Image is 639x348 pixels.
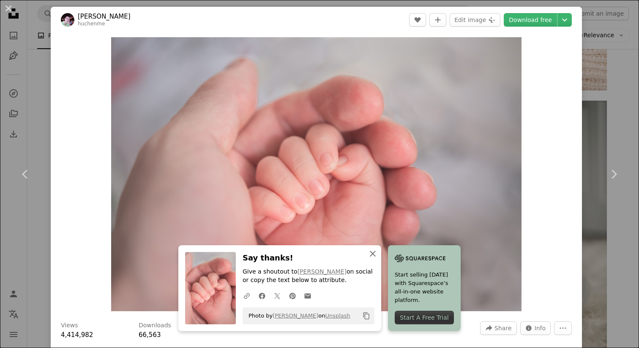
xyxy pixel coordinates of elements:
[395,271,454,304] span: Start selling [DATE] with Squarespace’s all-in-one website platform.
[243,268,374,285] p: Give a shoutout to on social or copy the text below to attribute.
[450,13,500,27] button: Edit image
[520,321,551,335] button: Stats about this image
[254,287,270,304] a: Share on Facebook
[409,13,426,27] button: Like
[61,321,78,330] h3: Views
[139,331,161,339] span: 66,563
[429,13,446,27] button: Add to Collection
[139,321,171,330] h3: Downloads
[325,312,350,319] a: Unsplash
[243,252,374,264] h3: Say thanks!
[300,287,315,304] a: Share over email
[244,309,350,323] span: Photo by on
[270,287,285,304] a: Share on Twitter
[359,309,374,323] button: Copy to clipboard
[494,322,511,334] span: Share
[554,321,572,335] button: More Actions
[111,37,522,311] img: person holding baby's hand in close up photography
[395,252,445,265] img: file-1705255347840-230a6ab5bca9image
[395,311,454,324] div: Start A Free Trial
[78,12,131,21] a: [PERSON_NAME]
[588,134,639,215] a: Next
[504,13,557,27] a: Download free
[298,268,347,275] a: [PERSON_NAME]
[111,37,522,311] button: Zoom in on this image
[273,312,318,319] a: [PERSON_NAME]
[388,245,461,331] a: Start selling [DATE] with Squarespace’s all-in-one website platform.Start A Free Trial
[78,21,105,27] a: huchenme
[480,321,516,335] button: Share this image
[285,287,300,304] a: Share on Pinterest
[557,13,572,27] button: Choose download size
[61,13,74,27] img: Go to Hu Chen's profile
[61,331,93,339] span: 4,414,982
[535,322,546,334] span: Info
